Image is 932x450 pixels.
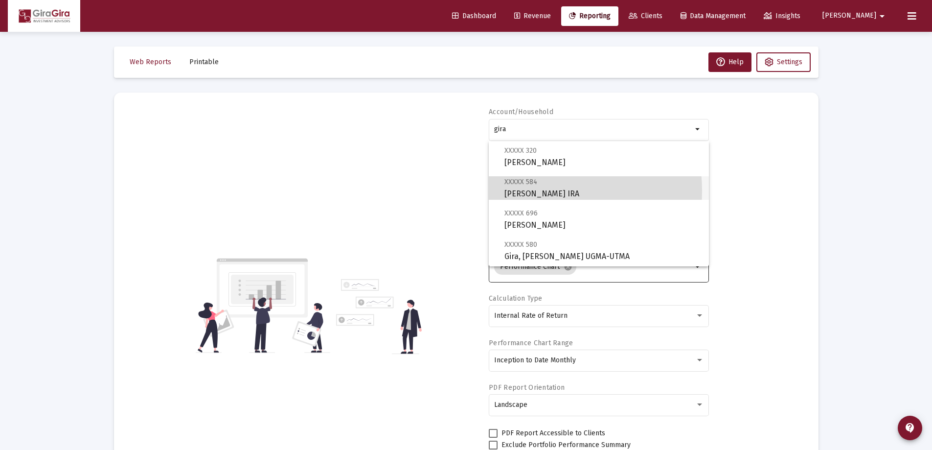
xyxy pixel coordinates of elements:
[777,58,802,66] span: Settings
[501,427,605,439] span: PDF Report Accessible to Clients
[561,6,618,26] a: Reporting
[189,58,219,66] span: Printable
[569,12,611,20] span: Reporting
[708,52,751,72] button: Help
[822,12,876,20] span: [PERSON_NAME]
[692,123,704,135] mat-icon: arrow_drop_down
[15,6,73,26] img: Dashboard
[673,6,753,26] a: Data Management
[489,383,565,392] label: PDF Report Orientation
[494,259,576,275] mat-chip: Performance Chart
[514,12,551,20] span: Revenue
[494,401,527,409] span: Landscape
[504,209,538,217] span: XXXXX 696
[494,311,568,320] span: Internal Rate of Return
[811,6,900,25] button: [PERSON_NAME]
[504,176,701,200] span: [PERSON_NAME] IRA
[504,238,701,262] span: Gira, [PERSON_NAME] UGMA-UTMA
[130,58,171,66] span: Web Reports
[452,12,496,20] span: Dashboard
[122,52,179,72] button: Web Reports
[444,6,504,26] a: Dashboard
[196,257,330,354] img: reporting
[504,240,537,249] span: XXXXX 580
[904,422,916,434] mat-icon: contact_support
[621,6,670,26] a: Clients
[504,146,537,155] span: XXXXX 320
[336,279,422,354] img: reporting-alt
[489,108,553,116] label: Account/Household
[182,52,227,72] button: Printable
[494,125,692,133] input: Search or select an account or household
[504,144,701,168] span: [PERSON_NAME]
[504,178,537,186] span: XXXXX 584
[756,6,808,26] a: Insights
[681,12,746,20] span: Data Management
[506,6,559,26] a: Revenue
[504,207,701,231] span: [PERSON_NAME]
[489,339,573,347] label: Performance Chart Range
[494,257,692,277] mat-chip-list: Selection
[756,52,811,72] button: Settings
[494,356,576,364] span: Inception to Date Monthly
[876,6,888,26] mat-icon: arrow_drop_down
[692,261,704,273] mat-icon: arrow_drop_down
[716,58,744,66] span: Help
[629,12,662,20] span: Clients
[489,294,542,303] label: Calculation Type
[564,262,572,271] mat-icon: cancel
[764,12,800,20] span: Insights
